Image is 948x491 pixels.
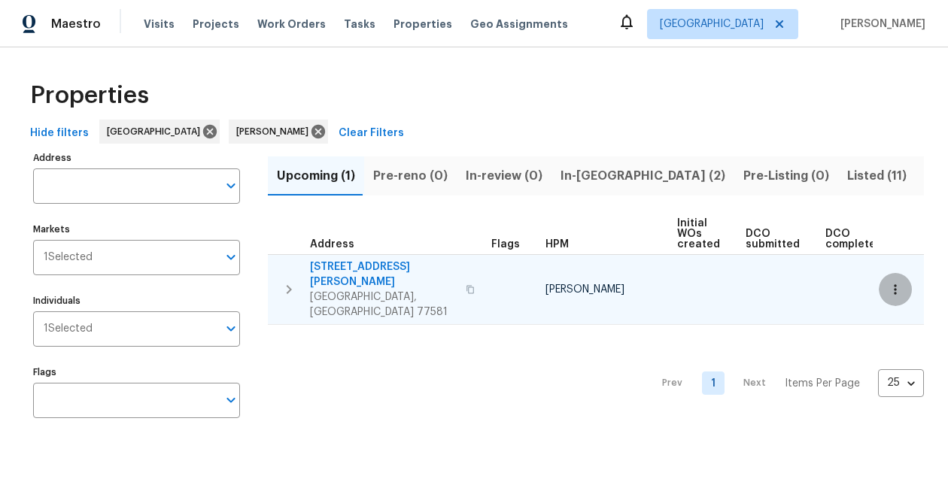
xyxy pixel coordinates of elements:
span: [GEOGRAPHIC_DATA], [GEOGRAPHIC_DATA] 77581 [310,289,457,320]
nav: Pagination Navigation [648,334,924,433]
span: [PERSON_NAME] [834,17,925,32]
a: Goto page 1 [702,371,725,395]
label: Markets [33,225,240,234]
span: Properties [393,17,452,32]
span: Visits [144,17,175,32]
span: Tasks [344,19,375,29]
button: Open [220,318,242,339]
span: DCO complete [825,229,876,250]
div: 25 [878,363,924,402]
button: Open [220,389,242,411]
span: Hide filters [30,124,89,143]
p: Items Per Page [785,376,860,391]
span: Maestro [51,17,101,32]
span: Pre-Listing (0) [743,165,829,186]
span: Work Orders [257,17,326,32]
button: Open [220,175,242,196]
span: Geo Assignments [470,17,568,32]
span: In-review (0) [466,165,542,186]
span: Pre-reno (0) [373,165,448,186]
label: Address [33,153,240,162]
span: Projects [193,17,239,32]
label: Individuals [33,296,240,305]
span: [GEOGRAPHIC_DATA] [660,17,764,32]
button: Clear Filters [333,120,410,147]
span: [PERSON_NAME] [236,124,314,139]
label: Flags [33,368,240,377]
span: Flags [491,239,520,250]
span: HPM [545,239,569,250]
button: Open [220,247,242,268]
span: DCO submitted [746,229,800,250]
span: Address [310,239,354,250]
span: [PERSON_NAME] [545,284,624,295]
div: [GEOGRAPHIC_DATA] [99,120,220,144]
span: Properties [30,88,149,103]
span: In-[GEOGRAPHIC_DATA] (2) [561,165,725,186]
span: [STREET_ADDRESS][PERSON_NAME] [310,259,457,289]
span: [GEOGRAPHIC_DATA] [107,124,206,139]
span: 1 Selected [44,251,93,264]
div: [PERSON_NAME] [229,120,328,144]
span: 1 Selected [44,323,93,335]
button: Hide filters [24,120,95,147]
span: Upcoming (1) [277,165,355,186]
span: Listed (11) [847,165,907,186]
span: Clear Filters [339,124,404,143]
span: Initial WOs created [677,218,720,250]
